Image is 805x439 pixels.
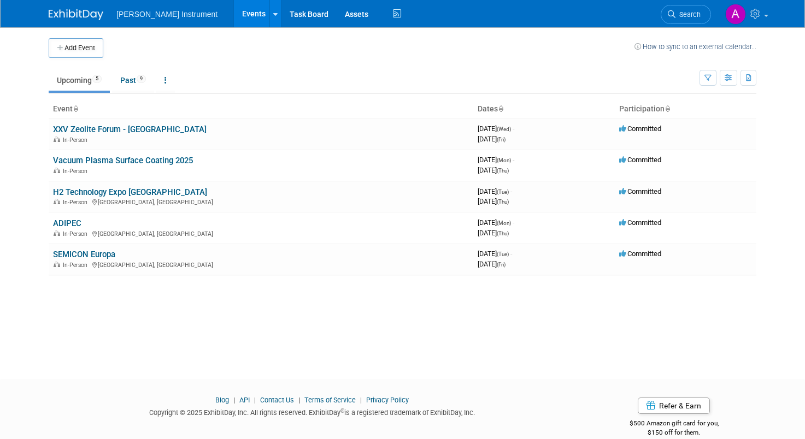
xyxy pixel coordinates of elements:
[497,199,509,205] span: (Thu)
[497,126,511,132] span: (Wed)
[63,262,91,269] span: In-Person
[592,412,756,437] div: $500 Amazon gift card for you,
[478,135,506,143] span: [DATE]
[725,4,746,25] img: André den Haan
[340,408,344,414] sup: ®
[54,262,60,267] img: In-Person Event
[63,199,91,206] span: In-Person
[478,250,512,258] span: [DATE]
[478,229,509,237] span: [DATE]
[137,75,146,83] span: 9
[49,70,110,91] a: Upcoming5
[675,10,701,19] span: Search
[497,137,506,143] span: (Fri)
[497,189,509,195] span: (Tue)
[592,428,756,437] div: $150 off for them.
[54,168,60,173] img: In-Person Event
[49,38,103,58] button: Add Event
[478,124,514,133] span: [DATE]
[53,156,193,165] a: Vacuum Plasma Surface Coating 2025
[619,250,661,258] span: Committed
[53,218,81,228] a: ADIPEC
[638,398,710,414] a: Refer & Earn
[63,137,91,144] span: In-Person
[239,396,250,404] a: API
[260,396,294,404] a: Contact Us
[231,396,238,404] span: |
[497,262,506,268] span: (Fri)
[296,396,303,404] span: |
[478,166,509,174] span: [DATE]
[510,250,512,258] span: -
[478,218,514,227] span: [DATE]
[473,100,615,118] th: Dates
[634,43,756,51] a: How to sync to an external calendar...
[116,10,218,19] span: [PERSON_NAME] Instrument
[63,230,91,238] span: In-Person
[619,187,661,195] span: Committed
[53,197,469,206] div: [GEOGRAPHIC_DATA], [GEOGRAPHIC_DATA]
[53,187,207,197] a: H2 Technology Expo [GEOGRAPHIC_DATA]
[478,197,509,205] span: [DATE]
[497,157,511,163] span: (Mon)
[497,168,509,174] span: (Thu)
[513,124,514,133] span: -
[366,396,409,404] a: Privacy Policy
[513,156,514,164] span: -
[54,199,60,204] img: In-Person Event
[304,396,356,404] a: Terms of Service
[54,137,60,142] img: In-Person Event
[478,156,514,164] span: [DATE]
[63,168,91,175] span: In-Person
[54,230,60,236] img: In-Person Event
[112,70,154,91] a: Past9
[92,75,102,83] span: 5
[513,218,514,227] span: -
[73,104,78,113] a: Sort by Event Name
[661,5,711,24] a: Search
[251,396,258,404] span: |
[497,220,511,226] span: (Mon)
[49,405,575,418] div: Copyright © 2025 ExhibitDay, Inc. All rights reserved. ExhibitDay is a registered trademark of Ex...
[665,104,670,113] a: Sort by Participation Type
[497,251,509,257] span: (Tue)
[478,187,512,195] span: [DATE]
[497,230,509,236] span: (Thu)
[619,124,661,133] span: Committed
[357,396,365,404] span: |
[215,396,229,404] a: Blog
[53,250,115,259] a: SEMICON Europa
[53,260,469,269] div: [GEOGRAPHIC_DATA], [GEOGRAPHIC_DATA]
[619,156,661,164] span: Committed
[510,187,512,195] span: -
[53,124,207,134] a: XXV Zeolite Forum - [GEOGRAPHIC_DATA]
[619,218,661,227] span: Committed
[498,104,503,113] a: Sort by Start Date
[49,9,103,20] img: ExhibitDay
[615,100,756,118] th: Participation
[478,260,506,268] span: [DATE]
[49,100,473,118] th: Event
[53,229,469,238] div: [GEOGRAPHIC_DATA], [GEOGRAPHIC_DATA]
